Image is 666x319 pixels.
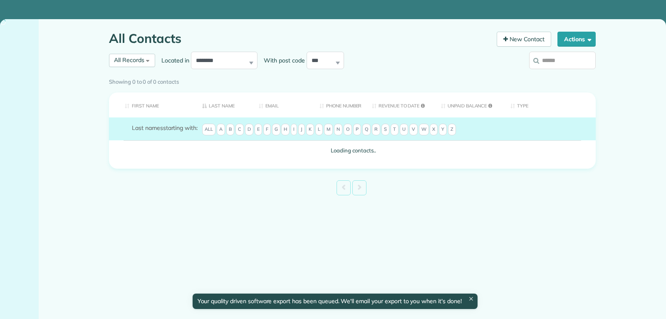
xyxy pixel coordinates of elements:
span: Last names [132,124,163,132]
span: O [344,124,352,135]
span: E [255,124,262,135]
div: Your quality driven software export has been queued. We'll email your export to you when it's done! [192,294,477,309]
th: Last Name: activate to sort column descending [196,92,253,118]
span: L [315,124,323,135]
div: Showing 0 to 0 of 0 contacts [109,75,596,86]
span: D [245,124,253,135]
span: S [381,124,389,135]
span: M [324,124,333,135]
label: starting with: [132,124,198,132]
span: Z [448,124,456,135]
span: X [430,124,438,135]
span: K [306,124,314,135]
span: G [272,124,280,135]
span: C [235,124,244,135]
span: I [291,124,297,135]
span: All [202,124,215,135]
span: W [419,124,429,135]
span: F [263,124,271,135]
span: N [334,124,342,135]
th: First Name: activate to sort column ascending [109,92,196,118]
th: Unpaid Balance: activate to sort column ascending [435,92,504,118]
span: V [409,124,418,135]
td: Loading contacts.. [109,140,596,161]
span: U [400,124,408,135]
span: J [298,124,305,135]
th: Email: activate to sort column ascending [253,92,313,118]
span: A [217,124,225,135]
h1: All Contacts [109,32,490,45]
span: H [281,124,290,135]
span: Q [362,124,371,135]
span: P [353,124,361,135]
label: With post code [257,56,307,65]
button: Actions [557,32,596,47]
th: Revenue to Date: activate to sort column ascending [366,92,435,118]
a: New Contact [497,32,552,47]
th: Phone number: activate to sort column ascending [313,92,366,118]
label: Located in [155,56,191,65]
span: All Records [114,56,144,64]
span: B [226,124,234,135]
span: Y [439,124,447,135]
th: Type: activate to sort column ascending [504,92,596,118]
span: T [391,124,399,135]
span: R [372,124,380,135]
